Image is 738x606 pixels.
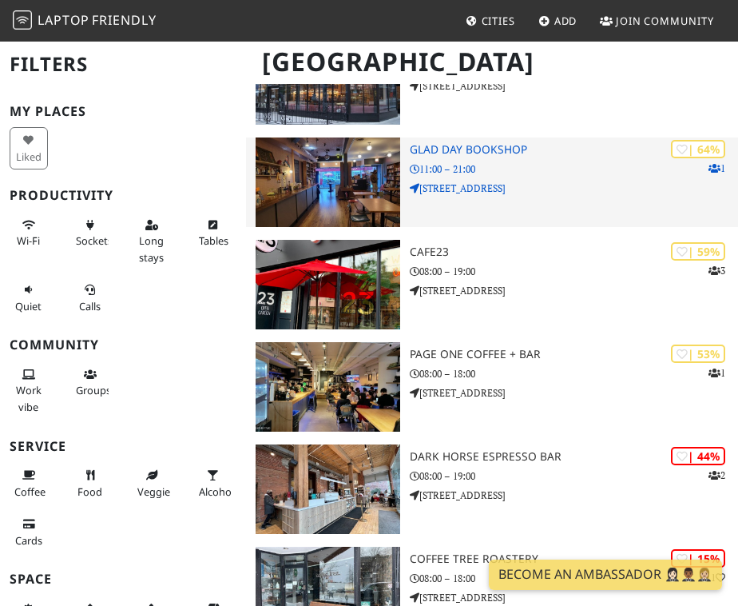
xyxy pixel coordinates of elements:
[410,143,738,157] h3: Glad Day Bookshop
[71,277,109,319] button: Calls
[17,233,40,248] span: Stable Wi-Fi
[71,212,109,254] button: Sockets
[671,549,725,568] div: | 15%
[194,462,232,504] button: Alcohol
[489,560,722,590] a: Become an Ambassador 🤵🏻‍♀️🤵🏾‍♂️🤵🏼‍♀️
[92,11,156,29] span: Friendly
[671,345,725,363] div: | 53%
[410,366,738,381] p: 08:00 – 18:00
[10,277,48,319] button: Quiet
[708,365,725,381] p: 1
[671,242,725,261] div: | 59%
[10,511,48,553] button: Cards
[14,484,46,499] span: Coffee
[256,240,400,329] img: Cafe23
[246,342,738,432] a: Page One Coffee + Bar | 53% 1 Page One Coffee + Bar 08:00 – 18:00 [STREET_ADDRESS]
[532,6,584,35] a: Add
[10,462,48,504] button: Coffee
[410,468,738,484] p: 08:00 – 19:00
[554,14,577,28] span: Add
[199,233,228,248] span: Work-friendly tables
[10,188,236,203] h3: Productivity
[593,6,720,35] a: Join Community
[76,233,113,248] span: Power sockets
[410,161,738,177] p: 11:00 – 21:00
[459,6,522,35] a: Cities
[671,447,725,465] div: | 44%
[13,7,157,35] a: LaptopFriendly LaptopFriendly
[10,212,48,254] button: Wi-Fi
[708,263,725,278] p: 3
[708,161,725,176] p: 1
[13,10,32,30] img: LaptopFriendly
[15,299,42,313] span: Quiet
[410,590,738,605] p: [STREET_ADDRESS]
[410,181,738,196] p: [STREET_ADDRESS]
[246,240,738,329] a: Cafe23 | 59% 3 Cafe23 08:00 – 19:00 [STREET_ADDRESS]
[10,104,236,119] h3: My Places
[10,337,236,353] h3: Community
[71,361,109,404] button: Groups
[137,484,170,499] span: Veggie
[671,140,725,158] div: | 64%
[77,484,102,499] span: Food
[410,571,738,586] p: 08:00 – 18:00
[410,264,738,279] p: 08:00 – 19:00
[249,40,728,84] h1: [GEOGRAPHIC_DATA]
[256,342,400,432] img: Page One Coffee + Bar
[76,383,111,397] span: Group tables
[133,212,171,270] button: Long stays
[71,462,109,504] button: Food
[38,11,89,29] span: Laptop
[79,299,101,313] span: Video/audio calls
[410,348,738,361] h3: Page One Coffee + Bar
[410,450,738,464] h3: Dark Horse Espresso Bar
[410,488,738,503] p: [STREET_ADDRESS]
[256,445,400,534] img: Dark Horse Espresso Bar
[410,552,738,566] h3: Coffee Tree Roastery
[482,14,515,28] span: Cities
[410,283,738,298] p: [STREET_ADDRESS]
[708,468,725,483] p: 2
[16,383,42,413] span: People working
[133,462,171,504] button: Veggie
[10,361,48,420] button: Work vibe
[10,40,236,89] h2: Filters
[410,245,738,259] h3: Cafe23
[246,445,738,534] a: Dark Horse Espresso Bar | 44% 2 Dark Horse Espresso Bar 08:00 – 19:00 [STREET_ADDRESS]
[194,212,232,254] button: Tables
[410,385,738,401] p: [STREET_ADDRESS]
[246,138,738,227] a: Glad Day Bookshop | 64% 1 Glad Day Bookshop 11:00 – 21:00 [STREET_ADDRESS]
[10,439,236,454] h3: Service
[15,533,42,548] span: Credit cards
[10,572,236,587] h3: Space
[256,138,400,227] img: Glad Day Bookshop
[199,484,234,499] span: Alcohol
[139,233,164,264] span: Long stays
[616,14,714,28] span: Join Community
